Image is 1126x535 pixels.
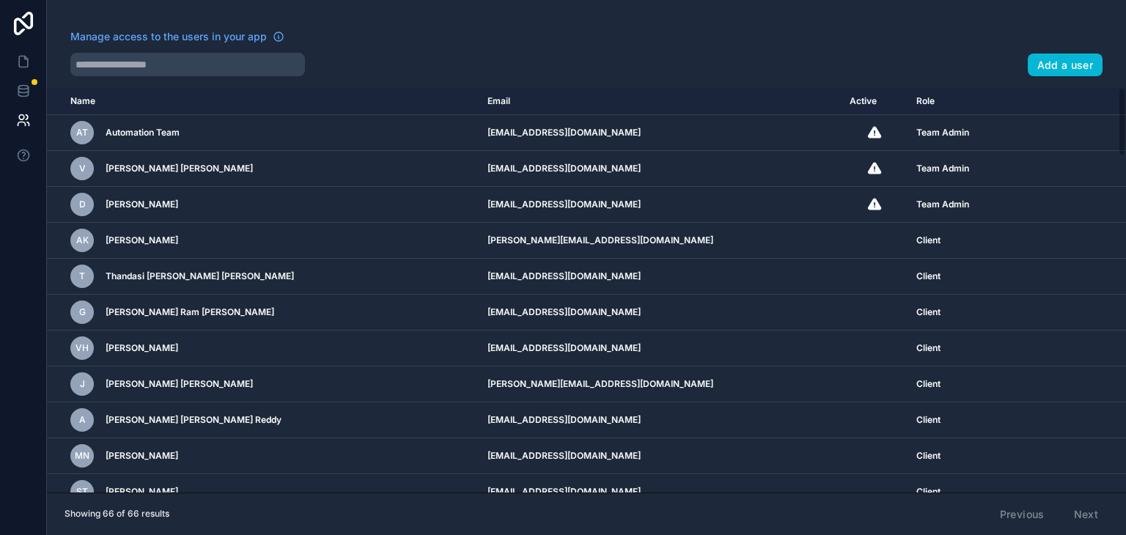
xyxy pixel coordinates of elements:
td: [EMAIL_ADDRESS][DOMAIN_NAME] [479,259,842,295]
span: A [79,414,86,426]
span: Client [916,486,941,498]
span: Team Admin [916,199,969,210]
span: [PERSON_NAME] [106,199,178,210]
span: AK [76,235,89,246]
td: [PERSON_NAME][EMAIL_ADDRESS][DOMAIN_NAME] [479,366,842,402]
span: Manage access to the users in your app [70,29,267,44]
th: Role [908,88,1078,115]
span: Team Admin [916,163,969,174]
td: [EMAIL_ADDRESS][DOMAIN_NAME] [479,474,842,510]
span: [PERSON_NAME] [106,342,178,354]
td: [EMAIL_ADDRESS][DOMAIN_NAME] [479,115,842,151]
span: [PERSON_NAME] [PERSON_NAME] Reddy [106,414,281,426]
span: ST [76,486,88,498]
span: [PERSON_NAME] [106,450,178,462]
span: Showing 66 of 66 results [65,508,169,520]
td: [EMAIL_ADDRESS][DOMAIN_NAME] [479,151,842,187]
span: Client [916,235,941,246]
span: [PERSON_NAME] [PERSON_NAME] [106,163,253,174]
td: [EMAIL_ADDRESS][DOMAIN_NAME] [479,331,842,366]
button: Add a user [1028,53,1103,77]
td: [EMAIL_ADDRESS][DOMAIN_NAME] [479,295,842,331]
span: [PERSON_NAME] [PERSON_NAME] [106,378,253,390]
a: Manage access to the users in your app [70,29,284,44]
span: Client [916,270,941,282]
td: [EMAIL_ADDRESS][DOMAIN_NAME] [479,402,842,438]
span: T [79,270,85,282]
td: [EMAIL_ADDRESS][DOMAIN_NAME] [479,187,842,223]
span: Automation Team [106,127,180,139]
span: Client [916,414,941,426]
div: scrollable content [47,88,1126,492]
span: Team Admin [916,127,969,139]
span: [PERSON_NAME] [106,486,178,498]
span: Thandasi [PERSON_NAME] [PERSON_NAME] [106,270,294,282]
span: J [80,378,85,390]
span: VH [76,342,89,354]
span: MN [75,450,89,462]
span: Client [916,342,941,354]
span: [PERSON_NAME] [106,235,178,246]
span: [PERSON_NAME] Ram [PERSON_NAME] [106,306,274,318]
th: Name [47,88,479,115]
span: D [79,199,86,210]
td: [EMAIL_ADDRESS][DOMAIN_NAME] [479,438,842,474]
span: V [79,163,86,174]
span: G [79,306,86,318]
span: Client [916,306,941,318]
span: Client [916,450,941,462]
td: [PERSON_NAME][EMAIL_ADDRESS][DOMAIN_NAME] [479,223,842,259]
span: AT [76,127,88,139]
span: Client [916,378,941,390]
th: Email [479,88,842,115]
th: Active [841,88,908,115]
